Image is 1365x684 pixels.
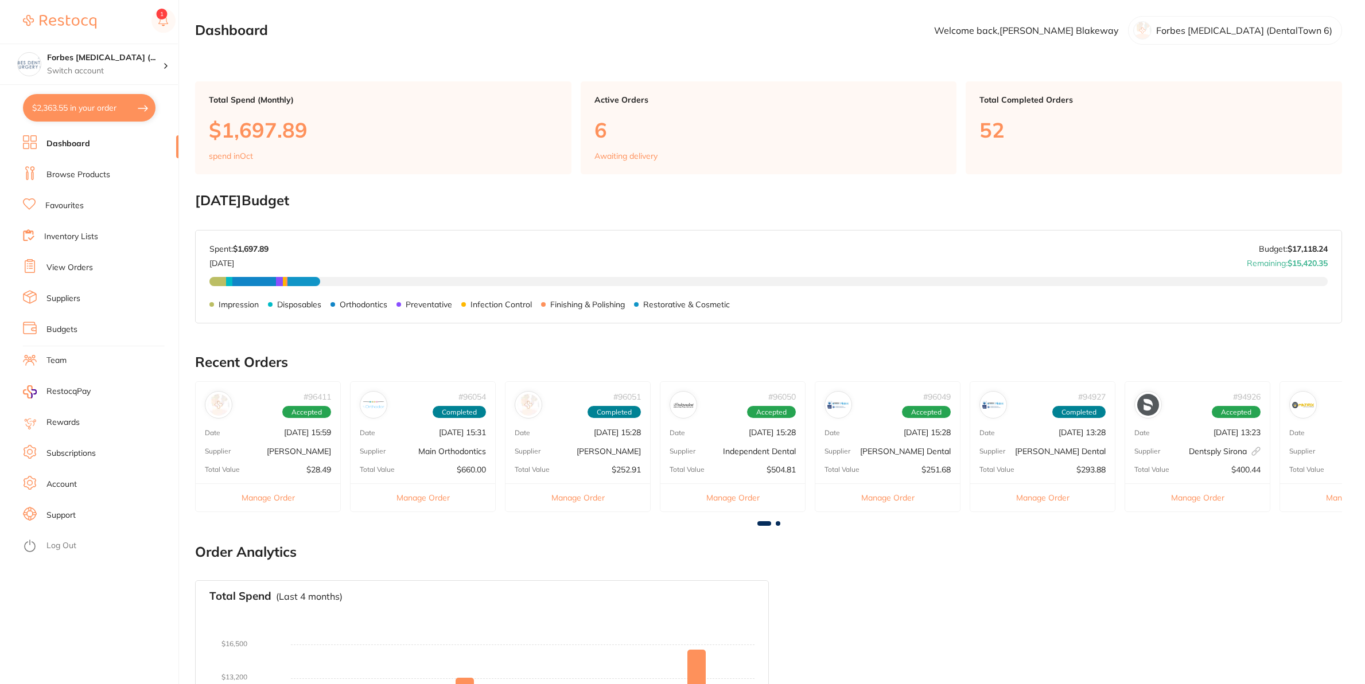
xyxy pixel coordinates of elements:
p: # 94926 [1233,392,1261,401]
p: Total Value [1134,466,1169,474]
span: Completed [433,406,486,419]
p: [DATE] 13:23 [1214,428,1261,437]
h2: Order Analytics [195,544,1342,560]
p: Supplier [360,447,386,455]
p: [PERSON_NAME] Dental [1015,447,1106,456]
strong: $1,697.89 [233,244,269,254]
img: Forbes Dental Surgery (DentalTown 6) [18,53,41,76]
p: Supplier [205,447,231,455]
p: [DATE] 15:28 [749,428,796,437]
a: Inventory Lists [44,231,98,243]
img: Matrixdental [1292,394,1314,416]
p: [DATE] 15:59 [284,428,331,437]
p: Supplier [670,447,695,455]
p: Switch account [47,65,163,77]
p: # 96054 [458,392,486,401]
p: Total Value [360,466,395,474]
button: Manage Order [196,483,340,511]
p: [DATE] 15:28 [904,428,951,437]
span: Accepted [747,406,796,419]
strong: $17,118.24 [1288,244,1328,254]
a: Budgets [46,324,77,335]
p: $660.00 [457,465,486,474]
p: Total Value [1289,466,1324,474]
p: Main Orthodontics [418,447,486,456]
p: 6 [594,118,943,142]
p: # 94927 [1078,392,1106,401]
p: Total Value [205,466,240,474]
p: # 96049 [923,392,951,401]
button: $2,363.55 in your order [23,94,155,122]
p: Date [670,429,685,437]
p: $504.81 [767,465,796,474]
p: Orthodontics [340,300,387,309]
button: Manage Order [1125,483,1270,511]
img: Adam Dental [518,394,539,416]
a: Account [46,479,77,490]
p: Impression [219,300,259,309]
p: Total Value [670,466,705,474]
p: Date [979,429,995,437]
span: Completed [588,406,641,419]
p: $251.68 [921,465,951,474]
a: Team [46,355,67,366]
p: Independent Dental [723,447,796,456]
p: Active Orders [594,95,943,104]
button: Manage Order [660,483,805,511]
h4: Forbes Dental Surgery (DentalTown 6) [47,52,163,64]
a: Total Completed Orders52 [966,81,1342,174]
p: Disposables [277,300,321,309]
p: Supplier [979,447,1005,455]
strong: $15,420.35 [1288,258,1328,268]
p: Date [1289,429,1305,437]
a: Active Orders6Awaiting delivery [581,81,957,174]
button: Manage Order [815,483,960,511]
p: # 96411 [304,392,331,401]
p: [PERSON_NAME] Dental [860,447,951,456]
a: Suppliers [46,293,80,304]
p: # 96051 [613,392,641,401]
p: Date [515,429,530,437]
p: [PERSON_NAME] [267,447,331,456]
p: $400.44 [1231,465,1261,474]
a: View Orders [46,262,93,273]
h3: Total Spend [209,590,271,603]
p: Supplier [825,447,850,455]
p: $293.88 [1076,465,1106,474]
a: Favourites [45,200,84,212]
p: Restorative & Cosmetic [643,300,730,309]
p: 52 [979,118,1328,142]
p: Date [360,429,375,437]
p: Spent: [209,244,269,253]
span: Accepted [902,406,951,419]
h2: [DATE] Budget [195,193,1342,209]
img: Henry Schein Halas [208,394,230,416]
a: RestocqPay [23,385,91,398]
a: Rewards [46,417,80,428]
img: Dentsply Sirona [1137,394,1159,416]
a: Restocq Logo [23,9,96,35]
p: Total Value [515,466,550,474]
a: Total Spend (Monthly)$1,697.89spend inOct [195,81,571,174]
p: Date [1134,429,1150,437]
h2: Recent Orders [195,354,1342,370]
p: Dentsply Sirona [1189,447,1261,456]
a: Subscriptions [46,448,96,459]
p: # 96050 [768,392,796,401]
p: [PERSON_NAME] [577,447,641,456]
p: Remaining: [1247,254,1328,268]
p: $1,697.89 [209,118,558,142]
p: Forbes [MEDICAL_DATA] (DentalTown 6) [1156,25,1332,36]
p: Welcome back, [PERSON_NAME] Blakeway [934,25,1119,36]
p: Total Value [825,466,860,474]
h2: Dashboard [195,22,268,38]
a: Dashboard [46,138,90,150]
img: RestocqPay [23,385,37,398]
p: $252.91 [612,465,641,474]
p: Total Spend (Monthly) [209,95,558,104]
img: Restocq Logo [23,15,96,29]
button: Manage Order [351,483,495,511]
p: Date [205,429,220,437]
img: Main Orthodontics [363,394,384,416]
span: Accepted [282,406,331,419]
